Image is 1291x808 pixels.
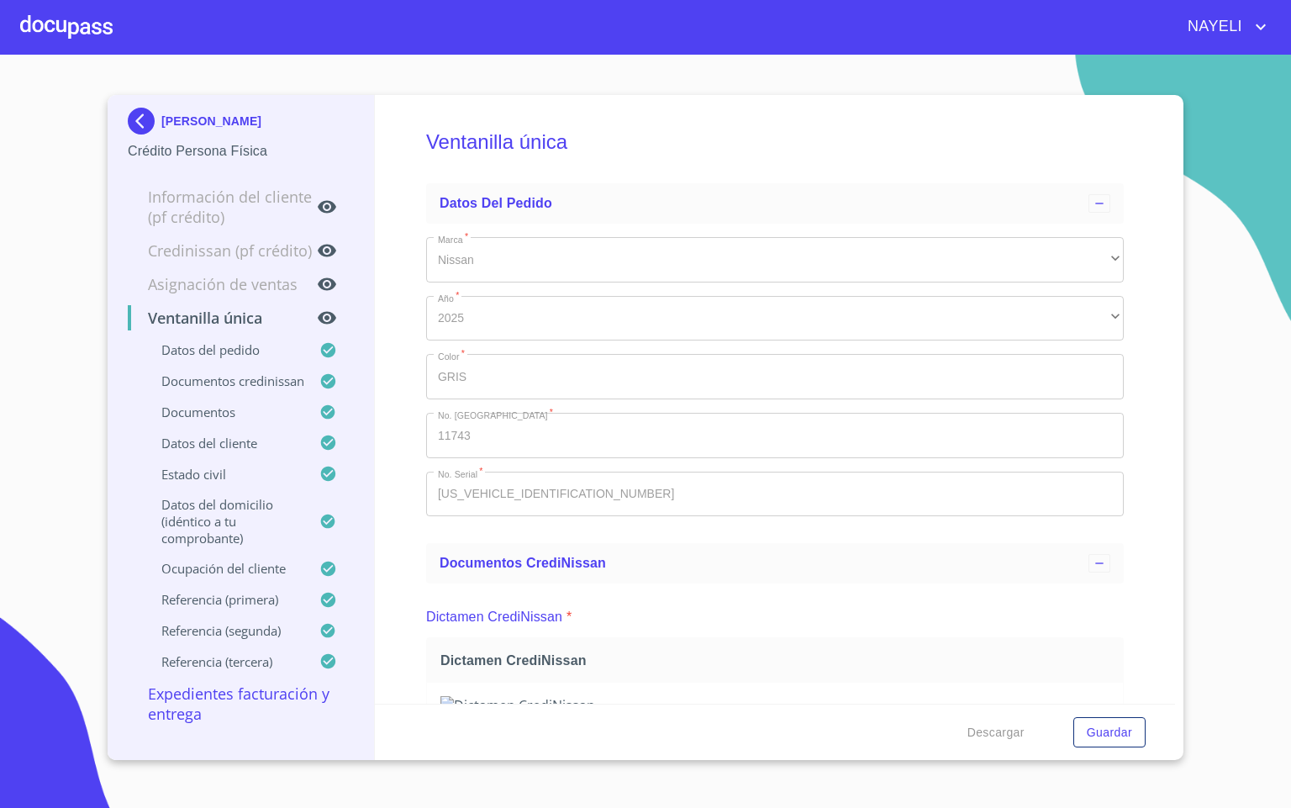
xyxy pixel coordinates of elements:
span: Guardar [1087,722,1132,743]
p: Documentos [128,404,319,420]
span: Descargar [967,722,1025,743]
p: [PERSON_NAME] [161,114,261,128]
span: NAYELI [1175,13,1251,40]
div: 2025 [426,296,1124,341]
p: Referencia (tercera) [128,653,319,670]
p: Referencia (primera) [128,591,319,608]
button: Guardar [1073,717,1146,748]
span: Dictamen CrediNissan [440,652,1116,669]
button: account of current user [1175,13,1271,40]
p: Ventanilla única [128,308,317,328]
span: Datos del pedido [440,196,552,210]
p: Crédito Persona Física [128,141,354,161]
div: Documentos CrediNissan [426,543,1124,584]
div: Datos del pedido [426,183,1124,224]
div: Nissan [426,237,1124,283]
p: Datos del cliente [128,435,319,452]
p: Datos del pedido [128,341,319,358]
div: [PERSON_NAME] [128,108,354,141]
img: Dictamen CrediNissan [440,696,1109,715]
h5: Ventanilla única [426,108,1124,177]
span: Documentos CrediNissan [440,556,606,570]
p: Dictamen CrediNissan [426,607,562,627]
p: Expedientes Facturación y Entrega [128,684,354,724]
p: Estado Civil [128,466,319,483]
p: Información del cliente (PF crédito) [128,187,317,227]
p: Ocupación del Cliente [128,560,319,577]
p: Documentos CrediNissan [128,372,319,389]
img: Docupass spot blue [128,108,161,135]
p: Credinissan (PF crédito) [128,240,317,261]
p: Datos del domicilio (idéntico a tu comprobante) [128,496,319,547]
button: Descargar [961,717,1031,748]
p: Asignación de Ventas [128,274,317,294]
p: Referencia (segunda) [128,622,319,639]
